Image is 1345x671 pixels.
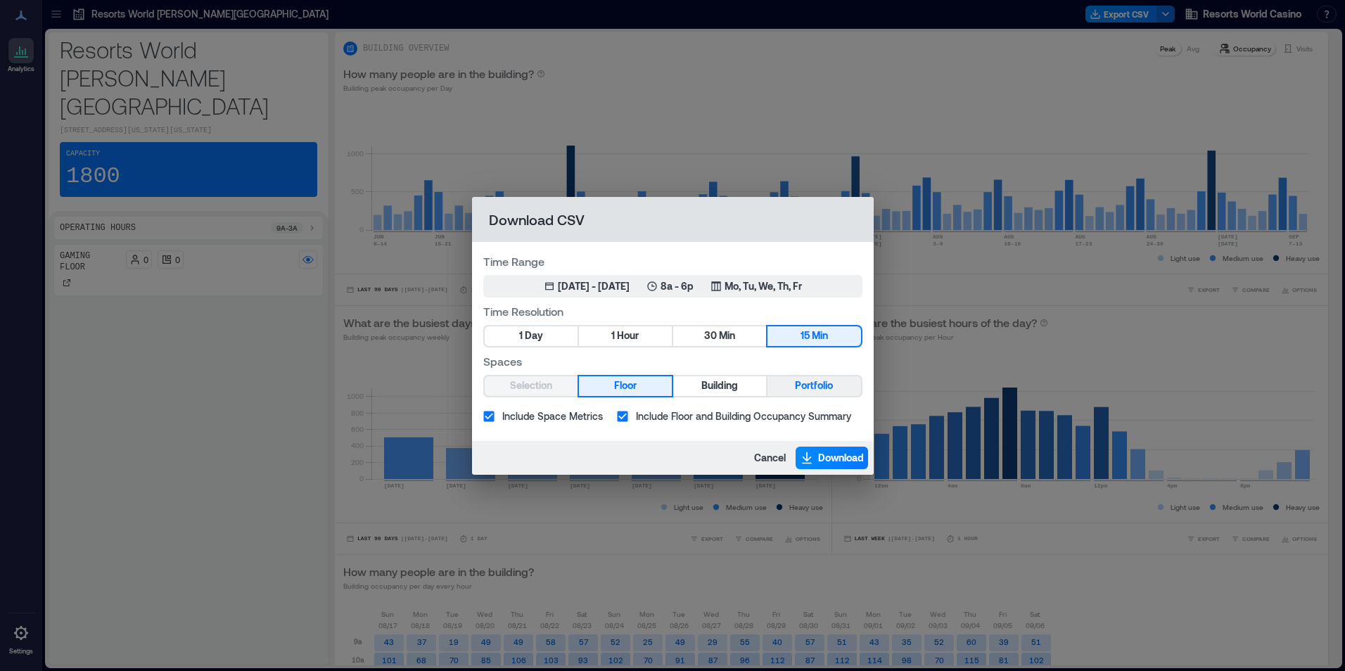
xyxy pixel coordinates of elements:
[704,327,717,345] span: 30
[525,327,543,345] span: Day
[795,377,833,395] span: Portfolio
[483,303,862,319] label: Time Resolution
[636,409,851,423] span: Include Floor and Building Occupancy Summary
[673,326,766,346] button: 30 Min
[673,376,766,396] button: Building
[719,327,735,345] span: Min
[558,279,630,293] div: [DATE] - [DATE]
[661,279,694,293] p: 8a - 6p
[502,409,603,423] span: Include Space Metrics
[472,197,874,242] h2: Download CSV
[701,377,738,395] span: Building
[611,327,615,345] span: 1
[483,275,862,298] button: [DATE] - [DATE]8a - 6pMo, Tu, We, Th, Fr
[750,447,790,469] button: Cancel
[485,326,578,346] button: 1 Day
[812,327,828,345] span: Min
[754,451,786,465] span: Cancel
[483,353,862,369] label: Spaces
[579,376,672,396] button: Floor
[796,447,868,469] button: Download
[614,377,637,395] span: Floor
[617,327,639,345] span: Hour
[725,279,802,293] p: Mo, Tu, We, Th, Fr
[767,376,860,396] button: Portfolio
[519,327,523,345] span: 1
[579,326,672,346] button: 1 Hour
[483,253,862,269] label: Time Range
[801,327,810,345] span: 15
[818,451,864,465] span: Download
[767,326,860,346] button: 15 Min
